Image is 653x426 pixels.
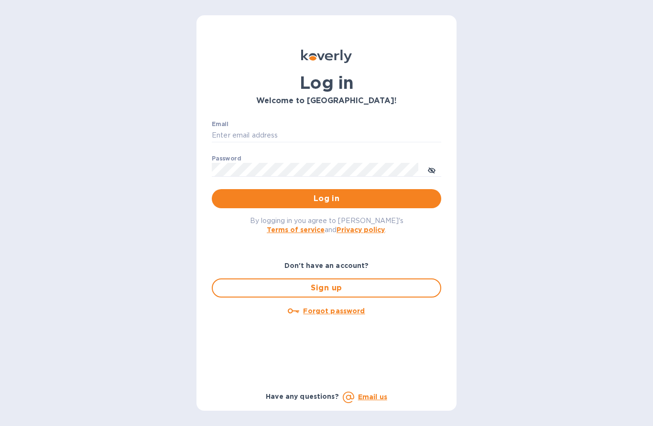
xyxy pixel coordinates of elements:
label: Email [212,121,229,127]
a: Privacy policy [337,226,385,234]
b: Have any questions? [266,393,339,400]
span: Sign up [220,282,433,294]
a: Email us [358,393,387,401]
h1: Log in [212,73,441,93]
span: By logging in you agree to [PERSON_NAME]'s and . [250,217,403,234]
h3: Welcome to [GEOGRAPHIC_DATA]! [212,96,441,106]
button: toggle password visibility [422,160,441,179]
u: Forgot password [303,307,365,315]
input: Enter email address [212,128,441,143]
b: Don't have an account? [284,262,369,269]
img: Koverly [301,50,352,63]
span: Log in [219,193,434,204]
label: Password [212,156,241,161]
button: Log in [212,189,441,208]
a: Terms of service [267,226,325,234]
button: Sign up [212,278,441,298]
